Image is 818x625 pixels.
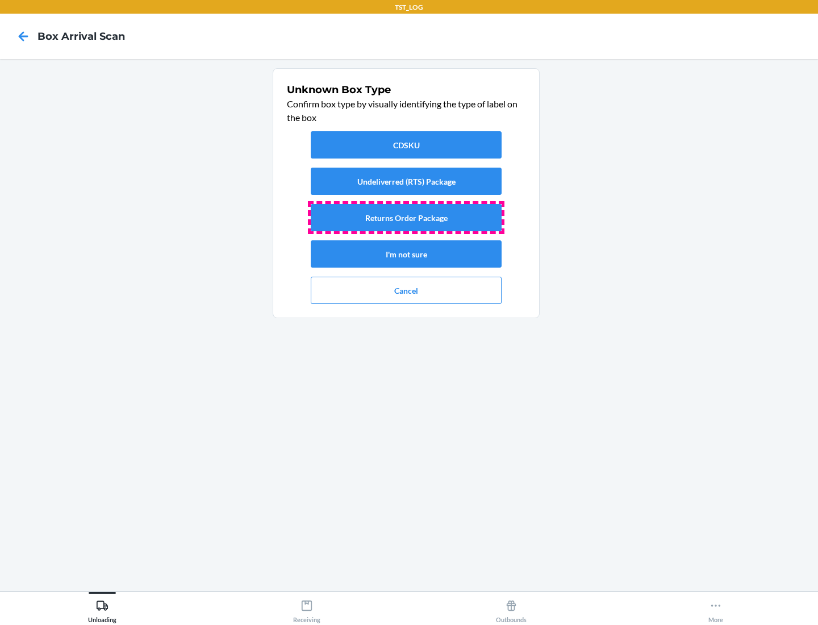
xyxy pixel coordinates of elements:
[613,592,818,623] button: More
[37,29,125,44] h4: Box Arrival Scan
[287,97,525,124] p: Confirm box type by visually identifying the type of label on the box
[311,168,502,195] button: Undeliverred (RTS) Package
[287,82,525,97] h1: Unknown Box Type
[311,131,502,159] button: CDSKU
[88,595,116,623] div: Unloading
[311,277,502,304] button: Cancel
[395,2,423,13] p: TST_LOG
[311,204,502,231] button: Returns Order Package
[293,595,320,623] div: Receiving
[204,592,409,623] button: Receiving
[708,595,723,623] div: More
[409,592,613,623] button: Outbounds
[311,240,502,268] button: I'm not sure
[496,595,527,623] div: Outbounds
